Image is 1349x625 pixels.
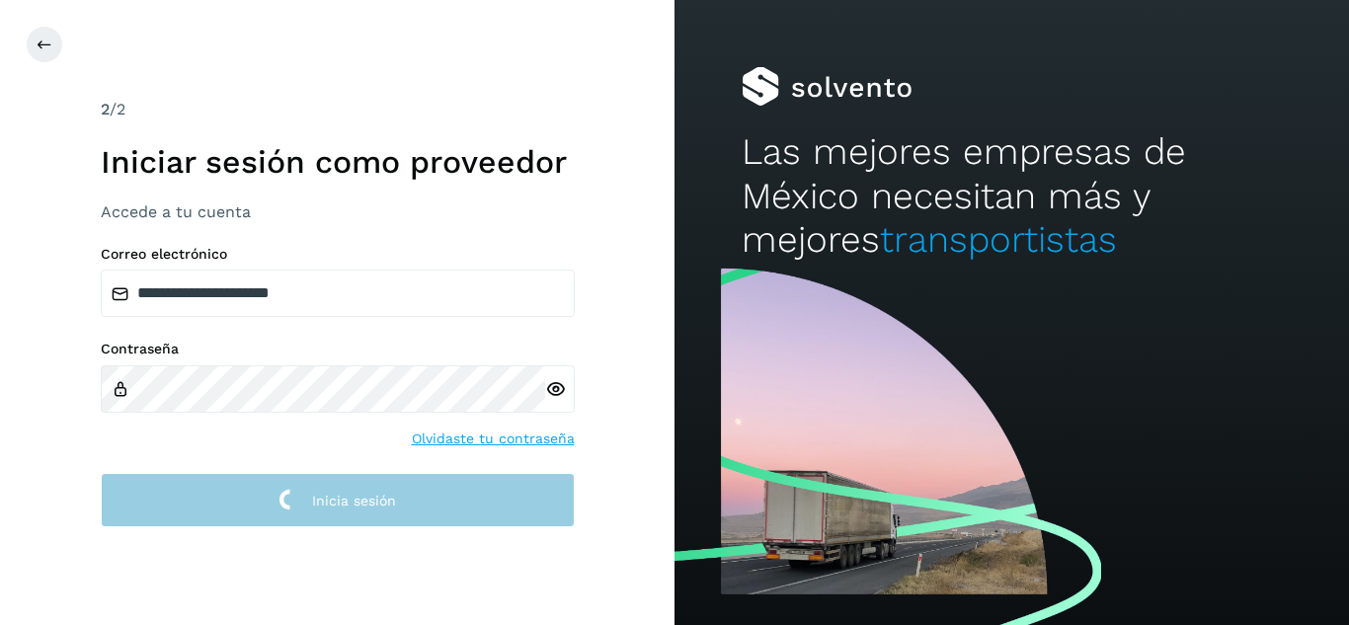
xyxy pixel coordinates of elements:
label: Correo electrónico [101,246,575,263]
a: Olvidaste tu contraseña [412,429,575,449]
span: Inicia sesión [312,494,396,508]
button: Inicia sesión [101,473,575,527]
div: /2 [101,98,575,121]
span: 2 [101,100,110,118]
label: Contraseña [101,341,575,357]
h1: Iniciar sesión como proveedor [101,143,575,181]
h2: Las mejores empresas de México necesitan más y mejores [742,130,1281,262]
span: transportistas [880,218,1117,261]
h3: Accede a tu cuenta [101,202,575,221]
